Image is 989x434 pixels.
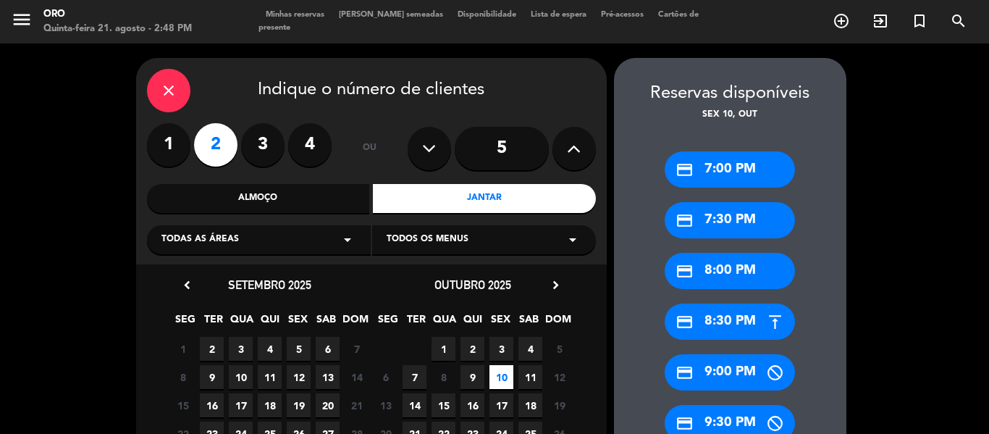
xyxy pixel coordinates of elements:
[432,365,455,389] span: 8
[545,311,569,335] span: DOM
[911,12,928,30] i: turned_in_not
[314,311,338,335] span: SAB
[676,313,694,331] i: credit_card
[161,233,239,247] span: Todas as áreas
[547,337,571,361] span: 5
[432,393,455,417] span: 15
[332,11,450,19] span: [PERSON_NAME] semeadas
[345,393,369,417] span: 21
[676,364,694,382] i: credit_card
[200,365,224,389] span: 9
[665,253,795,289] div: 8:00 PM
[460,311,484,335] span: QUI
[450,11,523,19] span: Disponibilidade
[11,9,33,36] button: menu
[373,184,596,213] div: Jantar
[460,337,484,361] span: 2
[288,123,332,167] label: 4
[665,202,795,238] div: 7:30 PM
[564,231,581,249] i: arrow_drop_down
[517,311,541,335] span: SAB
[258,393,282,417] span: 18
[258,11,699,32] span: Cartões de presente
[286,311,310,335] span: SEX
[200,393,224,417] span: 16
[316,365,340,389] span: 13
[147,123,190,167] label: 1
[228,277,311,292] span: setembro 2025
[872,12,889,30] i: exit_to_app
[11,9,33,30] i: menu
[147,69,596,112] div: Indique o número de clientes
[614,80,846,108] div: Reservas disponíveis
[489,337,513,361] span: 3
[316,393,340,417] span: 20
[316,337,340,361] span: 6
[489,311,513,335] span: SEX
[258,11,332,19] span: Minhas reservas
[43,22,192,36] div: Quinta-feira 21. agosto - 2:48 PM
[460,365,484,389] span: 9
[194,123,237,167] label: 2
[432,337,455,361] span: 1
[345,337,369,361] span: 7
[547,365,571,389] span: 12
[229,337,253,361] span: 3
[287,393,311,417] span: 19
[387,233,468,247] span: Todos os menus
[374,365,397,389] span: 6
[665,304,795,340] div: 8:30 PM
[342,311,366,335] span: DOM
[523,11,594,19] span: Lista de espera
[374,393,397,417] span: 13
[230,311,253,335] span: QUA
[229,365,253,389] span: 10
[676,212,694,230] i: credit_card
[171,393,195,417] span: 15
[676,414,694,433] i: credit_card
[489,365,513,389] span: 10
[258,311,282,335] span: QUI
[434,277,511,292] span: outubro 2025
[171,337,195,361] span: 1
[346,123,393,174] div: ou
[432,311,456,335] span: QUA
[171,365,195,389] span: 8
[547,393,571,417] span: 19
[287,365,311,389] span: 12
[665,354,795,391] div: 9:00 PM
[403,393,426,417] span: 14
[403,365,426,389] span: 7
[258,365,282,389] span: 11
[548,277,563,293] i: chevron_right
[404,311,428,335] span: TER
[43,7,192,22] div: Oro
[241,123,285,167] label: 3
[489,393,513,417] span: 17
[173,311,197,335] span: SEG
[376,311,400,335] span: SEG
[518,365,542,389] span: 11
[460,393,484,417] span: 16
[258,337,282,361] span: 4
[200,337,224,361] span: 2
[676,262,694,280] i: credit_card
[594,11,651,19] span: Pré-acessos
[665,151,795,188] div: 7:00 PM
[950,12,967,30] i: search
[287,337,311,361] span: 5
[339,231,356,249] i: arrow_drop_down
[345,365,369,389] span: 14
[676,161,694,179] i: credit_card
[518,337,542,361] span: 4
[147,184,370,213] div: Almoço
[201,311,225,335] span: TER
[160,82,177,99] i: close
[180,277,195,293] i: chevron_left
[518,393,542,417] span: 18
[614,108,846,122] div: Sex 10, out
[833,12,850,30] i: add_circle_outline
[229,393,253,417] span: 17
